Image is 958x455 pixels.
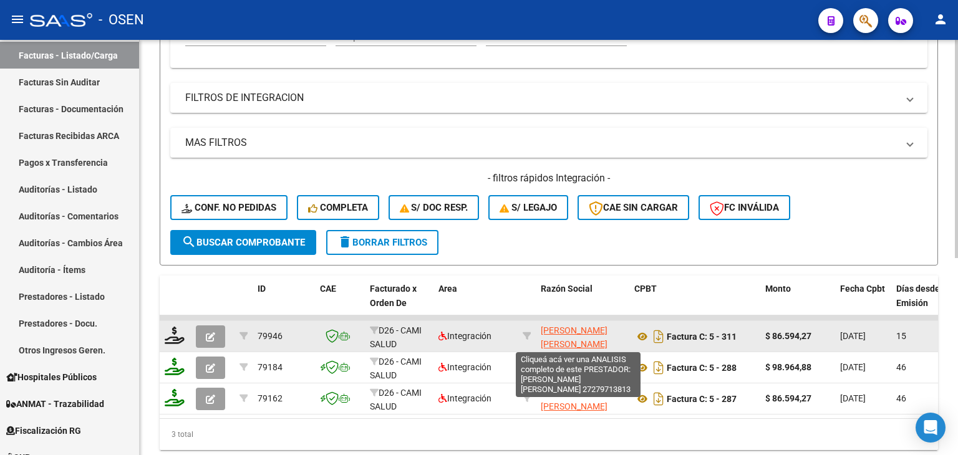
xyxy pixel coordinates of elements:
mat-icon: person [933,12,948,27]
span: D26 - CAMI SALUD [370,388,422,412]
span: 79184 [258,362,283,372]
span: D26 - CAMI SALUD [370,357,422,381]
span: CAE SIN CARGAR [589,202,678,213]
mat-panel-title: FILTROS DE INTEGRACION [185,91,898,105]
mat-icon: menu [10,12,25,27]
button: S/ legajo [488,195,568,220]
datatable-header-cell: Razón Social [536,275,629,330]
mat-panel-title: MAS FILTROS [185,136,898,150]
span: ANMAT - Trazabilidad [6,397,104,411]
span: Monto [765,284,791,294]
i: Descargar documento [651,389,667,409]
span: 46 [896,393,906,403]
span: D26 - CAMI SALUD [370,325,422,350]
span: Buscar Comprobante [181,237,305,248]
span: [DATE] [840,362,866,372]
div: 27279713813 [541,386,624,412]
span: Días desde Emisión [896,284,940,308]
datatable-header-cell: CAE [315,275,365,330]
span: [PERSON_NAME] [PERSON_NAME] [541,357,607,381]
span: Facturado x Orden De [370,284,417,308]
span: [DATE] [840,331,866,341]
button: Completa [297,195,379,220]
span: [PERSON_NAME] [PERSON_NAME] [541,325,607,350]
strong: $ 98.964,88 [765,362,811,372]
span: 79946 [258,331,283,341]
datatable-header-cell: ID [253,275,315,330]
strong: Factura C: 5 - 287 [667,394,737,404]
span: CPBT [634,284,657,294]
span: [DATE] [840,393,866,403]
span: Area [438,284,457,294]
span: Integración [438,362,491,372]
mat-icon: delete [337,234,352,249]
datatable-header-cell: Monto [760,275,835,330]
span: CAE [320,284,336,294]
span: FC Inválida [710,202,779,213]
span: [PERSON_NAME] [PERSON_NAME] [541,388,607,412]
datatable-header-cell: Fecha Cpbt [835,275,891,330]
i: Descargar documento [651,358,667,378]
span: 46 [896,362,906,372]
span: Integración [438,331,491,341]
button: CAE SIN CARGAR [578,195,689,220]
span: ID [258,284,266,294]
datatable-header-cell: Días desde Emisión [891,275,947,330]
strong: $ 86.594,27 [765,331,811,341]
span: Hospitales Públicos [6,370,97,384]
strong: Factura C: 5 - 288 [667,363,737,373]
span: Borrar Filtros [337,237,427,248]
button: Conf. no pedidas [170,195,288,220]
span: - OSEN [99,6,144,34]
div: 3 total [160,419,938,450]
datatable-header-cell: CPBT [629,275,760,330]
strong: $ 86.594,27 [765,393,811,403]
button: Buscar Comprobante [170,230,316,255]
datatable-header-cell: Facturado x Orden De [365,275,433,330]
span: Razón Social [541,284,593,294]
span: 15 [896,331,906,341]
button: S/ Doc Resp. [389,195,480,220]
mat-expansion-panel-header: FILTROS DE INTEGRACION [170,83,927,113]
button: FC Inválida [699,195,790,220]
span: S/ legajo [500,202,557,213]
i: Descargar documento [651,327,667,347]
span: 79162 [258,393,283,403]
span: Integración [438,393,491,403]
div: 27279713813 [541,355,624,381]
span: S/ Doc Resp. [400,202,468,213]
h4: - filtros rápidos Integración - [170,171,927,185]
datatable-header-cell: Area [433,275,518,330]
mat-icon: search [181,234,196,249]
span: Completa [308,202,368,213]
button: Borrar Filtros [326,230,438,255]
span: Fecha Cpbt [840,284,885,294]
mat-expansion-panel-header: MAS FILTROS [170,128,927,158]
div: 27279713813 [541,323,624,350]
div: Open Intercom Messenger [916,413,946,443]
span: Fiscalización RG [6,424,81,438]
span: Conf. no pedidas [181,202,276,213]
strong: Factura C: 5 - 311 [667,332,737,342]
